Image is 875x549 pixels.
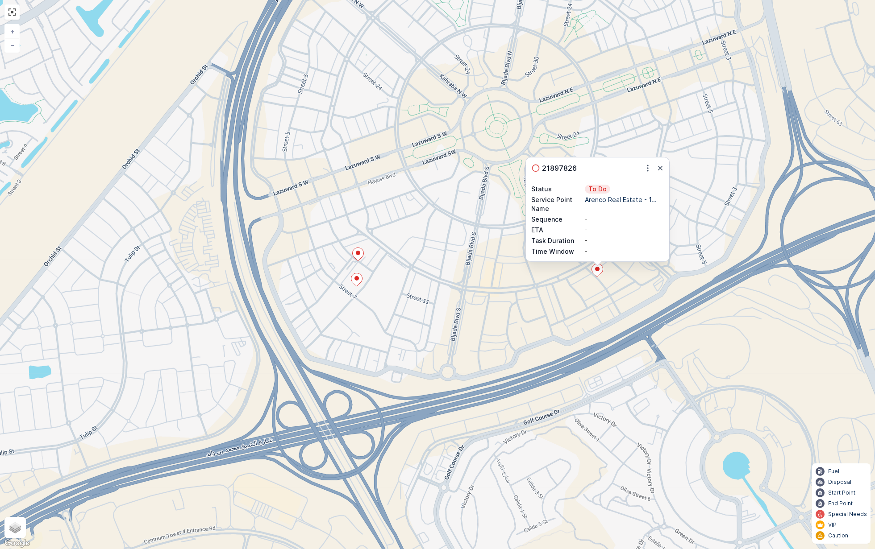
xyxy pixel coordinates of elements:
p: Sequence [531,215,583,224]
p: 21897826 [542,163,577,173]
p: To Do [587,185,608,194]
p: ETA [531,226,583,235]
p: Service Point Name [531,195,583,213]
p: Status [531,185,583,194]
div: - [585,226,664,235]
div: - [585,215,664,224]
p: Arenco Real Estate - 1... [585,195,664,204]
